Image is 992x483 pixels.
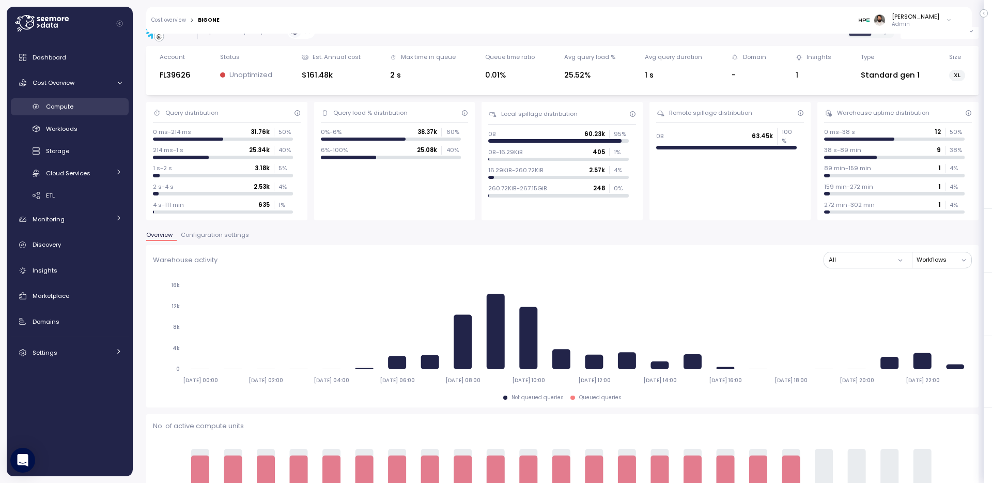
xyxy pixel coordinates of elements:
[950,201,964,209] p: 4 %
[46,125,78,133] span: Workloads
[937,146,941,154] p: 9
[938,164,941,172] p: 1
[11,164,129,182] a: Cloud Services
[859,14,870,25] img: 68775d04603bbb24c1223a5b.PNG
[33,266,57,275] span: Insights
[302,69,361,81] div: $161.48k
[614,166,628,174] p: 4 %
[774,377,808,384] tspan: [DATE] 18:00
[160,53,185,61] div: Account
[11,260,129,281] a: Insights
[173,324,180,330] tspan: 8k
[445,377,481,384] tspan: [DATE] 08:00
[173,345,180,352] tspan: 4k
[446,146,461,154] p: 40 %
[645,53,702,61] div: Avg query duration
[824,201,875,209] p: 272 min-302 min
[824,183,873,191] p: 159 min-272 min
[578,377,611,384] tspan: [DATE] 12:00
[417,146,437,154] p: 25.08k
[11,98,129,115] a: Compute
[417,128,437,136] p: 38.37k
[488,130,496,138] p: 0B
[198,18,220,23] div: BIGONE
[950,164,964,172] p: 4 %
[176,366,180,372] tspan: 0
[824,128,855,136] p: 0 ms-38 s
[938,183,941,191] p: 1
[593,184,605,192] p: 248
[485,69,535,81] div: 0.01%
[593,148,605,156] p: 405
[153,201,184,209] p: 4 s-111 min
[151,18,186,23] a: Cost overview
[278,164,293,172] p: 5 %
[255,164,270,172] p: 3.18k
[11,311,129,332] a: Domains
[11,235,129,255] a: Discovery
[564,69,615,81] div: 25.52%
[488,166,544,174] p: 16.29KiB-260.72KiB
[824,164,871,172] p: 89 min-159 min
[11,187,129,204] a: ETL
[153,164,172,172] p: 1 s-2 s
[11,143,129,160] a: Storage
[743,53,766,61] div: Domain
[824,252,908,267] button: All
[589,166,605,174] p: 2.57k
[643,377,677,384] tspan: [DATE] 14:00
[656,132,664,140] p: 0B
[824,146,861,154] p: 38 s-89 min
[146,232,173,238] span: Overview
[46,169,90,177] span: Cloud Services
[861,53,874,61] div: Type
[278,183,293,191] p: 4 %
[251,128,270,136] p: 31.76k
[669,109,752,117] div: Remote spillage distribution
[113,20,126,27] button: Collapse navigation
[579,394,622,401] div: Queued queries
[190,17,194,24] div: >
[11,47,129,68] a: Dashboard
[938,201,941,209] p: 1
[446,128,461,136] p: 60 %
[278,201,293,209] p: 1 %
[584,130,605,138] p: 60.23k
[796,69,831,81] div: 1
[181,232,249,238] span: Configuration settings
[488,148,523,156] p: 0B-16.29KiB
[874,14,885,25] img: ACg8ocLskjvUhBDgxtSFCRx4ztb74ewwa1VrVEuDBD_Ho1mrTsQB-QE=s96-c
[950,183,964,191] p: 4 %
[11,120,129,138] a: Workloads
[321,146,348,154] p: 6%-100%
[782,128,796,145] p: 100 %
[220,53,240,61] div: Status
[172,303,180,310] tspan: 12k
[33,53,66,62] span: Dashboard
[950,146,964,154] p: 38 %
[33,240,61,249] span: Discovery
[709,377,742,384] tspan: [DATE] 16:00
[645,69,702,81] div: 1 s
[33,318,59,326] span: Domains
[501,110,578,118] div: Local spillage distribution
[313,53,361,61] div: Est. Annual cost
[892,12,939,21] div: [PERSON_NAME]
[229,70,272,80] p: Unoptimized
[807,53,831,61] div: Insights
[11,285,129,306] a: Marketplace
[153,421,972,431] p: No. of active compute units
[564,53,615,61] div: Avg query load %
[837,109,929,117] div: Warehouse uptime distribution
[840,377,874,384] tspan: [DATE] 20:00
[11,72,129,93] a: Cost Overview
[278,128,293,136] p: 50 %
[488,184,547,192] p: 260.72KiB-267.15GiB
[153,128,191,136] p: 0 ms-214 ms
[171,282,180,289] tspan: 16k
[732,69,766,81] div: -
[33,292,69,300] span: Marketplace
[949,53,961,61] div: Size
[249,146,270,154] p: 25.34k
[153,255,218,265] p: Warehouse activity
